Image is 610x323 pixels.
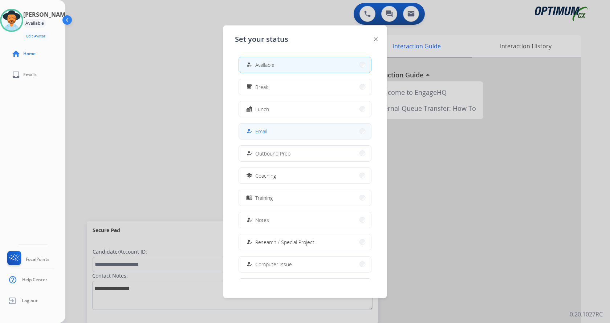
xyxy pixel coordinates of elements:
[239,190,371,206] button: Training
[239,279,371,294] button: Internet Issue
[239,101,371,117] button: Lunch
[246,239,252,245] mat-icon: how_to_reg
[1,10,22,31] img: avatar
[255,83,268,91] span: Break
[22,298,38,304] span: Log out
[239,212,371,228] button: Notes
[246,128,252,134] mat-icon: how_to_reg
[255,150,290,157] span: Outbound Prep
[26,257,49,262] span: FocalPoints
[246,217,252,223] mat-icon: how_to_reg
[374,37,378,41] img: close-button
[239,168,371,183] button: Coaching
[255,216,269,224] span: Notes
[255,172,276,179] span: Coaching
[255,238,314,246] span: Research / Special Project
[6,251,49,268] a: FocalPoints
[23,72,37,78] span: Emails
[246,261,252,267] mat-icon: how_to_reg
[255,261,292,268] span: Computer Issue
[255,61,274,69] span: Available
[23,32,48,40] button: Edit Avatar
[23,51,36,57] span: Home
[239,257,371,272] button: Computer Issue
[255,105,269,113] span: Lunch
[570,310,603,319] p: 0.20.1027RC
[246,106,252,112] mat-icon: fastfood
[239,234,371,250] button: Research / Special Project
[246,173,252,179] mat-icon: school
[239,79,371,95] button: Break
[23,10,70,19] h3: [PERSON_NAME]
[239,57,371,73] button: Available
[246,150,252,157] mat-icon: how_to_reg
[12,70,20,79] mat-icon: inbox
[239,146,371,161] button: Outbound Prep
[246,195,252,201] mat-icon: menu_book
[255,128,267,135] span: Email
[23,19,46,28] div: Available
[235,34,288,44] span: Set your status
[239,124,371,139] button: Email
[255,194,273,202] span: Training
[246,62,252,68] mat-icon: how_to_reg
[12,49,20,58] mat-icon: home
[22,277,47,283] span: Help Center
[246,84,252,90] mat-icon: free_breakfast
